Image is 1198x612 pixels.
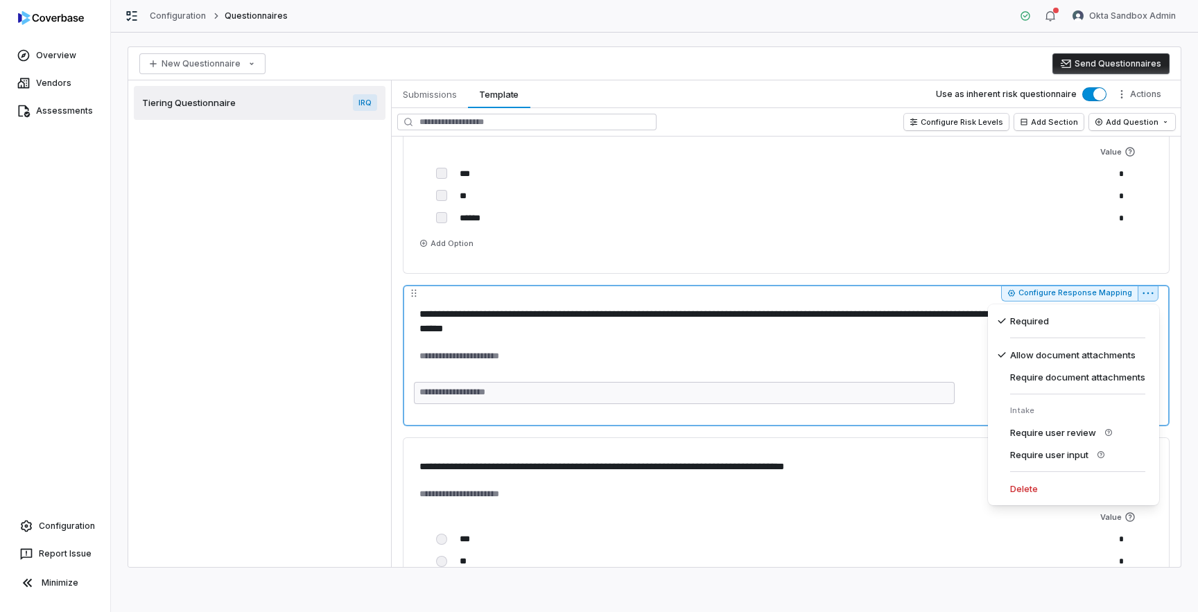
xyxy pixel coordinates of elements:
[993,366,1154,388] div: Require document attachments
[993,421,1154,444] div: Require user review
[988,304,1159,505] div: More actions
[993,444,1154,466] div: Require user input
[993,310,1154,332] div: Required
[1052,53,1170,74] button: Send Questionnaires
[993,400,1154,421] div: Intake
[993,478,1154,500] div: Delete
[993,344,1154,366] div: Allow document attachments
